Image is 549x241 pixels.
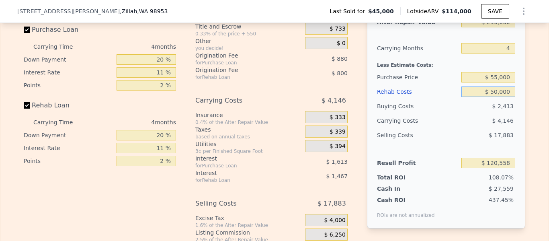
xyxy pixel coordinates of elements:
[24,154,113,167] div: Points
[195,37,302,45] div: Other
[377,99,458,113] div: Buying Costs
[481,4,509,19] button: SAVE
[195,45,302,51] div: you decide!
[377,70,458,84] div: Purchase Price
[324,217,345,224] span: $ 4,000
[492,103,514,109] span: $ 2,413
[330,114,346,121] span: $ 333
[330,128,346,136] span: $ 339
[377,128,458,142] div: Selling Costs
[89,116,176,129] div: 4 months
[195,111,302,119] div: Insurance
[489,132,514,138] span: $ 17,883
[24,98,113,113] label: Rehab Loan
[489,174,514,181] span: 108.07%
[195,51,285,60] div: Origination Fee
[24,66,113,79] div: Interest Rate
[489,197,514,203] span: 437.45%
[377,204,435,218] div: ROIs are not annualized
[33,116,86,129] div: Carrying Time
[195,66,285,74] div: Origination Fee
[24,53,113,66] div: Down Payment
[195,163,285,169] div: for Purchase Loan
[516,3,532,19] button: Show Options
[195,154,285,163] div: Interest
[195,196,285,211] div: Selling Costs
[24,102,30,109] input: Rehab Loan
[24,23,113,37] label: Purchase Loan
[377,56,515,70] div: Less Estimate Costs:
[492,117,514,124] span: $ 4,146
[330,25,346,33] span: $ 733
[195,31,302,37] div: 0.33% of the price + 550
[195,126,302,134] div: Taxes
[195,23,302,31] div: Title and Escrow
[24,27,30,33] input: Purchase Loan
[195,169,285,177] div: Interest
[195,177,285,183] div: for Rehab Loan
[330,143,346,150] span: $ 394
[24,79,113,92] div: Points
[407,7,442,15] span: Lotside ARV
[195,229,302,237] div: Listing Commission
[377,41,458,56] div: Carrying Months
[120,7,168,15] span: , Zillah
[330,7,368,15] span: Last Sold for
[24,142,113,154] div: Interest Rate
[324,231,345,239] span: $ 6,250
[377,173,427,181] div: Total ROI
[377,113,427,128] div: Carrying Costs
[326,173,347,179] span: $ 1,467
[318,196,346,211] span: $ 17,883
[332,56,348,62] span: $ 880
[195,60,285,66] div: for Purchase Loan
[368,7,394,15] span: $45,000
[195,214,302,222] div: Excise Tax
[322,93,346,108] span: $ 4,146
[377,84,458,99] div: Rehab Costs
[195,222,302,229] div: 1.6% of the After Repair Value
[195,93,285,108] div: Carrying Costs
[377,185,427,193] div: Cash In
[442,8,471,14] span: $114,000
[195,119,302,126] div: 0.4% of the After Repair Value
[489,185,514,192] span: $ 27,559
[377,156,458,170] div: Resell Profit
[137,8,168,14] span: , WA 98953
[332,70,348,76] span: $ 800
[337,40,346,47] span: $ 0
[195,140,302,148] div: Utilities
[195,74,285,80] div: for Rehab Loan
[326,159,347,165] span: $ 1,613
[377,196,435,204] div: Cash ROI
[195,148,302,154] div: 3¢ per Finished Square Foot
[89,40,176,53] div: 4 months
[33,40,86,53] div: Carrying Time
[17,7,120,15] span: [STREET_ADDRESS][PERSON_NAME]
[24,129,113,142] div: Down Payment
[195,134,302,140] div: based on annual taxes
